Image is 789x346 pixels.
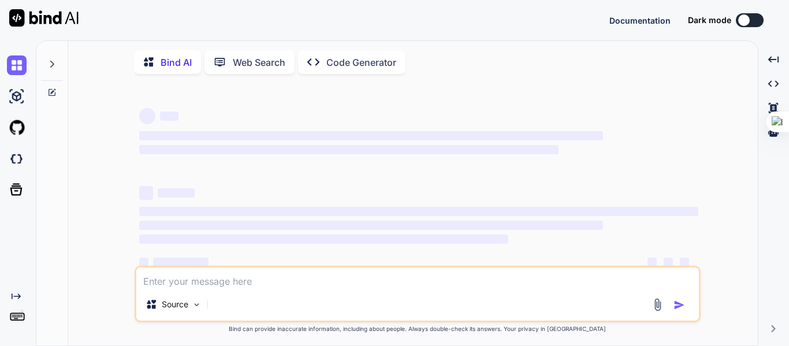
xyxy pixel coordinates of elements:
p: Bind AI [161,55,192,69]
span: ‌ [153,258,209,267]
img: attachment [651,298,664,311]
span: ‌ [139,235,508,244]
span: Documentation [609,16,671,25]
span: ‌ [139,145,559,154]
span: ‌ [139,131,603,140]
span: ‌ [139,258,148,267]
button: Documentation [609,14,671,27]
span: ‌ [664,258,673,267]
span: ‌ [139,108,155,124]
span: ‌ [139,207,698,216]
img: darkCloudIdeIcon [7,149,27,169]
span: Dark mode [688,14,731,26]
img: githubLight [7,118,27,137]
span: ‌ [680,258,689,267]
img: Bind AI [9,9,79,27]
p: Web Search [233,55,285,69]
p: Source [162,299,188,310]
img: chat [7,55,27,75]
img: icon [673,299,685,311]
span: ‌ [139,186,153,200]
span: ‌ [139,221,603,230]
p: Code Generator [326,55,396,69]
span: ‌ [158,188,195,198]
p: Bind can provide inaccurate information, including about people. Always double-check its answers.... [135,325,701,333]
img: ai-studio [7,87,27,106]
span: ‌ [160,111,178,121]
span: ‌ [647,258,657,267]
img: Pick Models [192,300,202,310]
